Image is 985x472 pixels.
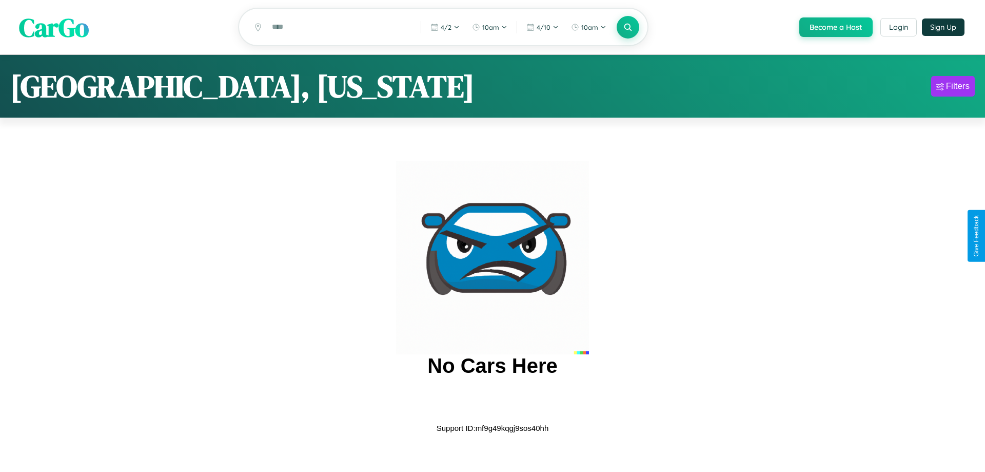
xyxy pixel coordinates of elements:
div: Give Feedback [973,215,980,257]
button: Become a Host [799,17,873,37]
button: 10am [467,19,513,35]
button: Login [880,18,917,36]
button: Filters [931,76,975,97]
span: 10am [482,23,499,31]
button: 10am [566,19,612,35]
h1: [GEOGRAPHIC_DATA], [US_STATE] [10,65,475,107]
p: Support ID: mf9g49kqgj9sos40hh [437,421,548,435]
img: car [396,161,589,354]
span: 4 / 2 [441,23,451,31]
h2: No Cars Here [427,354,557,377]
span: 4 / 10 [537,23,550,31]
button: Sign Up [922,18,964,36]
div: Filters [946,81,970,91]
button: 4/2 [425,19,465,35]
span: CarGo [19,9,89,45]
span: 10am [581,23,598,31]
button: 4/10 [521,19,564,35]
